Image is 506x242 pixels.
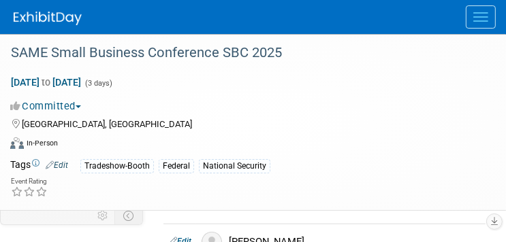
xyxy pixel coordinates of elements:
[84,79,112,88] span: (3 days)
[26,138,58,148] div: In-Person
[91,207,115,224] td: Personalize Event Tab Strip
[80,159,154,173] div: Tradeshow-Booth
[159,159,194,173] div: Federal
[22,119,192,129] span: [GEOGRAPHIC_DATA], [GEOGRAPHIC_DATA]
[10,76,82,88] span: [DATE] [DATE]
[115,207,143,224] td: Toggle Event Tabs
[10,99,86,114] button: Committed
[10,135,479,156] div: Event Format
[11,178,48,185] div: Event Rating
[10,137,24,148] img: Format-Inperson.png
[6,41,479,65] div: SAME Small Business Conference SBC 2025
[466,5,496,29] button: Menu
[199,159,270,173] div: National Security
[39,77,52,88] span: to
[10,158,68,173] td: Tags
[46,160,68,170] a: Edit
[14,12,82,25] img: ExhibitDay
